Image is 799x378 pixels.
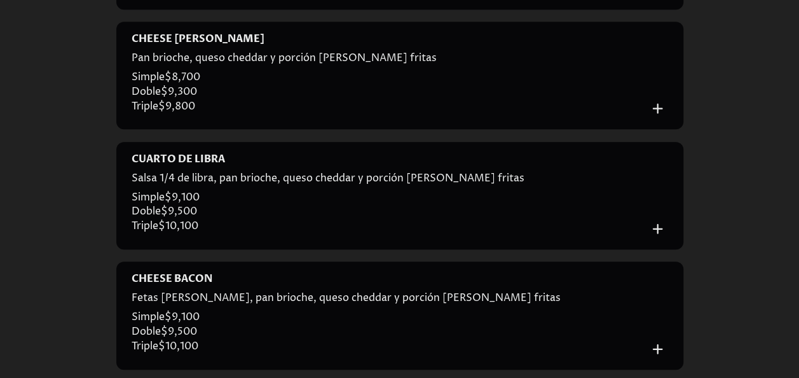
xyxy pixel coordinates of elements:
h4: CUARTO DE LIBRA [132,152,225,166]
button: Añadir al carrito [648,219,667,239]
h4: CHEESE [PERSON_NAME] [132,32,264,46]
p: Fetas [PERSON_NAME], pan brioche, queso cheddar y porción [PERSON_NAME] fritas [132,291,648,310]
h4: CHEESE BACON [132,272,212,286]
p: Simple $ 9,100 [132,310,648,325]
p: Doble $ 9,500 [132,204,648,219]
p: Pan brioche, queso cheddar y porción [PERSON_NAME] fritas [132,51,648,70]
button: Añadir al carrito [648,99,667,118]
p: Triple $ 9,800 [132,99,648,114]
p: Simple $ 8,700 [132,70,648,85]
p: Simple $ 9,100 [132,190,648,205]
p: Doble $ 9,300 [132,85,648,99]
p: Triple $ 10,100 [132,339,648,354]
button: Añadir al carrito [648,339,667,359]
p: Triple $ 10,100 [132,219,648,234]
p: Salsa 1/4 de libra, pan brioche, queso cheddar y porción [PERSON_NAME] fritas [132,171,648,190]
p: Doble $ 9,500 [132,325,648,339]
